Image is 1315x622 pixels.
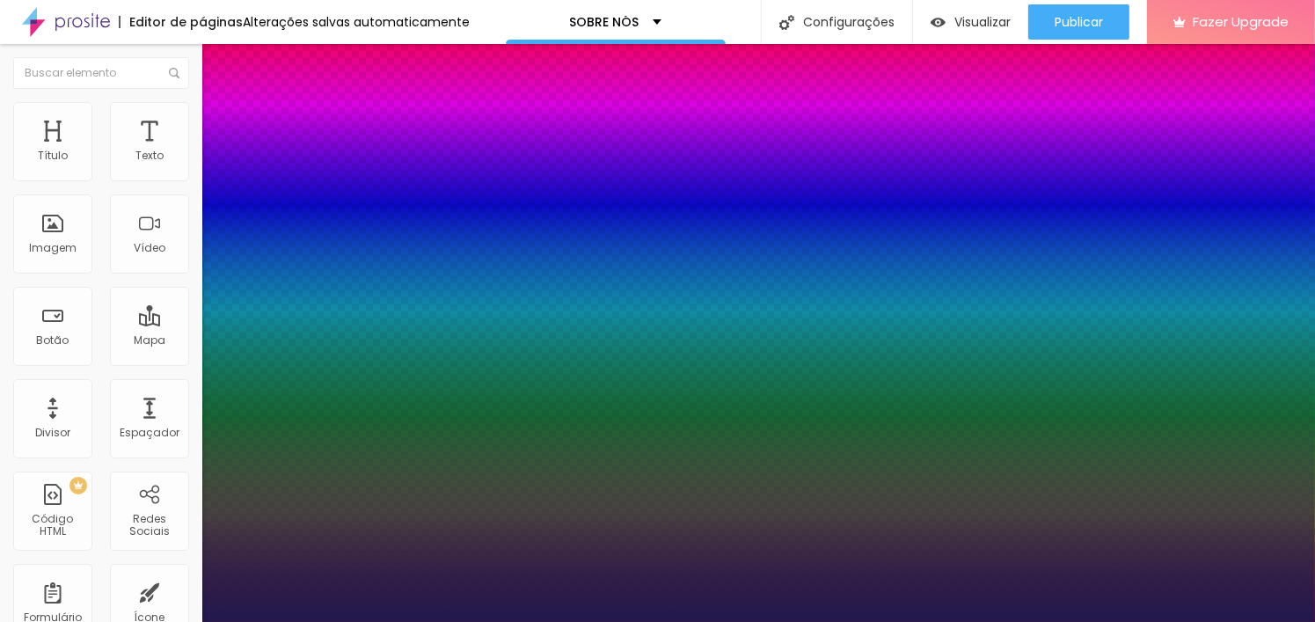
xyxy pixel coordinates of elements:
div: Mapa [134,334,165,347]
button: Publicar [1028,4,1129,40]
div: Redes Sociais [114,513,184,538]
div: Editor de páginas [119,16,243,28]
div: Espaçador [120,427,179,439]
img: Icone [779,15,794,30]
p: SOBRE NÓS [570,16,639,28]
img: Icone [169,68,179,78]
div: Título [38,150,68,162]
div: Divisor [35,427,70,439]
input: Buscar elemento [13,57,189,89]
span: Publicar [1055,15,1103,29]
div: Alterações salvas automaticamente [243,16,470,28]
div: Vídeo [134,242,165,254]
span: Fazer Upgrade [1193,14,1289,29]
img: view-1.svg [931,15,946,30]
div: Texto [135,150,164,162]
button: Visualizar [913,4,1028,40]
div: Imagem [29,242,77,254]
div: Código HTML [18,513,87,538]
div: Botão [37,334,69,347]
span: Visualizar [954,15,1011,29]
